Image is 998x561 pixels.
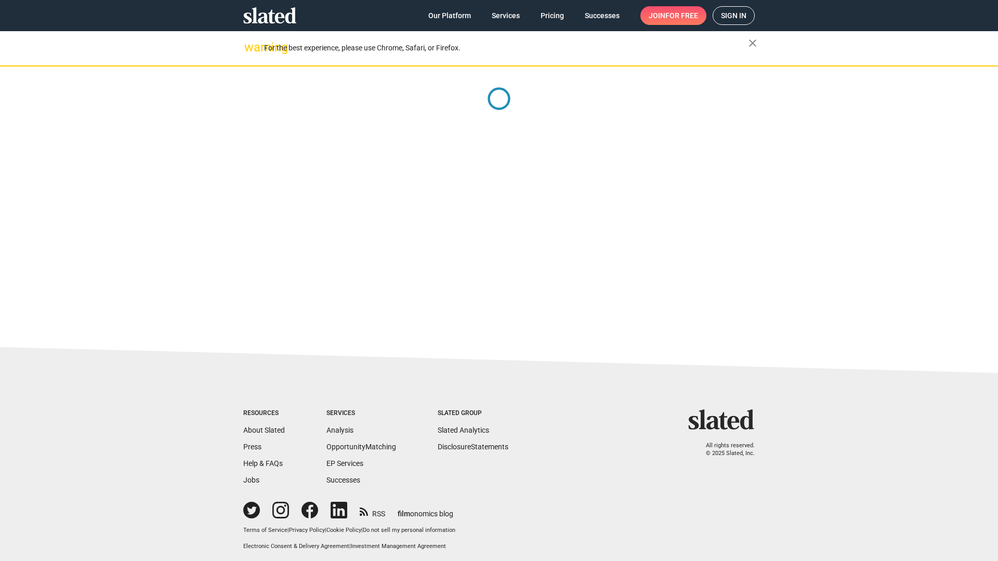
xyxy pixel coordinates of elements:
[428,6,471,25] span: Our Platform
[243,527,287,533] a: Terms of Service
[483,6,528,25] a: Services
[438,443,508,451] a: DisclosureStatements
[532,6,572,25] a: Pricing
[640,6,706,25] a: Joinfor free
[243,409,285,418] div: Resources
[420,6,479,25] a: Our Platform
[363,527,455,535] button: Do not sell my personal information
[326,443,396,451] a: OpportunityMatching
[243,443,261,451] a: Press
[541,6,564,25] span: Pricing
[264,41,748,55] div: For the best experience, please use Chrome, Safari, or Firefox.
[361,527,363,533] span: |
[243,476,259,484] a: Jobs
[585,6,620,25] span: Successes
[665,6,698,25] span: for free
[351,543,446,550] a: Investment Management Agreement
[438,409,508,418] div: Slated Group
[287,527,289,533] span: |
[649,6,698,25] span: Join
[695,442,755,457] p: All rights reserved. © 2025 Slated, Inc.
[289,527,325,533] a: Privacy Policy
[325,527,326,533] span: |
[398,501,453,519] a: filmonomics blog
[243,426,285,434] a: About Slated
[576,6,628,25] a: Successes
[746,37,759,49] mat-icon: close
[326,459,363,468] a: EP Services
[721,7,746,24] span: Sign in
[360,503,385,519] a: RSS
[326,527,361,533] a: Cookie Policy
[438,426,489,434] a: Slated Analytics
[713,6,755,25] a: Sign in
[398,510,410,518] span: film
[243,543,349,550] a: Electronic Consent & Delivery Agreement
[492,6,520,25] span: Services
[326,409,396,418] div: Services
[244,41,257,54] mat-icon: warning
[326,426,353,434] a: Analysis
[349,543,351,550] span: |
[243,459,283,468] a: Help & FAQs
[326,476,360,484] a: Successes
